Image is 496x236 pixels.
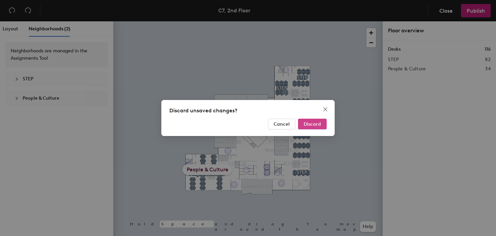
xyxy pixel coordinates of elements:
[169,107,327,115] div: Discard unsaved changes?
[268,119,295,129] button: Cancel
[304,121,321,127] span: Discard
[320,104,331,115] button: Close
[298,119,327,129] button: Discard
[323,107,328,112] span: close
[320,107,331,112] span: Close
[274,121,290,127] span: Cancel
